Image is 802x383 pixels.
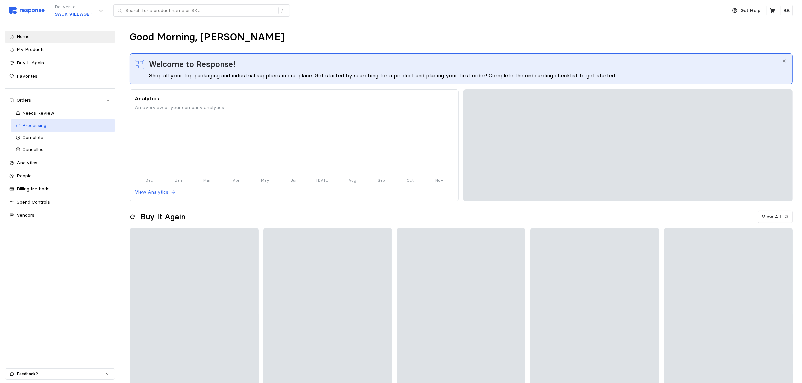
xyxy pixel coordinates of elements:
span: Processing [23,122,47,128]
div: / [278,7,286,15]
span: My Products [17,46,45,53]
span: People [17,173,32,179]
span: Favorites [17,73,37,79]
a: Complete [11,132,116,144]
p: SAUK VILLAGE 1 [55,11,93,18]
button: View Analytics [135,188,176,196]
p: Deliver to [55,3,93,11]
button: Get Help [728,4,765,17]
tspan: Jun [291,178,298,183]
p: Get Help [741,7,761,14]
span: Analytics [17,160,37,166]
a: Favorites [5,70,115,82]
a: Billing Methods [5,183,115,195]
a: My Products [5,44,115,56]
span: Complete [23,134,44,140]
p: View All [762,213,781,221]
p: BB [784,7,790,14]
span: Vendors [17,212,34,218]
img: svg%3e [9,7,45,14]
button: View All [758,211,793,223]
a: Vendors [5,209,115,221]
span: Welcome to Response! [149,58,235,70]
h2: Buy It Again [140,212,185,222]
a: Processing [11,119,116,132]
tspan: Nov [435,178,443,183]
a: Buy It Again [5,57,115,69]
span: Buy It Again [17,60,44,66]
tspan: [DATE] [317,178,330,183]
a: Spend Controls [5,196,115,208]
div: Orders [17,97,103,104]
a: Cancelled [11,144,116,156]
button: BB [781,5,793,16]
tspan: Sep [378,178,385,183]
input: Search for a product name or SKU [125,5,275,17]
a: Home [5,31,115,43]
a: Orders [5,94,115,106]
tspan: Dec [146,178,153,183]
tspan: Aug [348,178,356,183]
p: View Analytics [135,188,168,196]
a: People [5,170,115,182]
tspan: Oct [407,178,414,183]
span: Needs Review [23,110,55,116]
img: svg%3e [135,60,144,69]
span: Cancelled [23,146,44,152]
h1: Good Morning, [PERSON_NAME] [130,31,284,44]
a: Needs Review [11,107,116,119]
div: Shop all your top packaging and industrial suppliers in one place. Get started by searching for a... [149,71,781,79]
p: Analytics [135,94,454,103]
p: Feedback? [17,371,105,377]
span: Home [17,33,30,39]
span: Billing Methods [17,186,50,192]
tspan: Mar [203,178,211,183]
button: Feedback? [5,369,115,379]
a: Analytics [5,157,115,169]
p: An overview of your company analytics. [135,104,454,111]
tspan: Jan [175,178,182,183]
tspan: May [261,178,269,183]
span: Spend Controls [17,199,50,205]
tspan: Apr [233,178,240,183]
